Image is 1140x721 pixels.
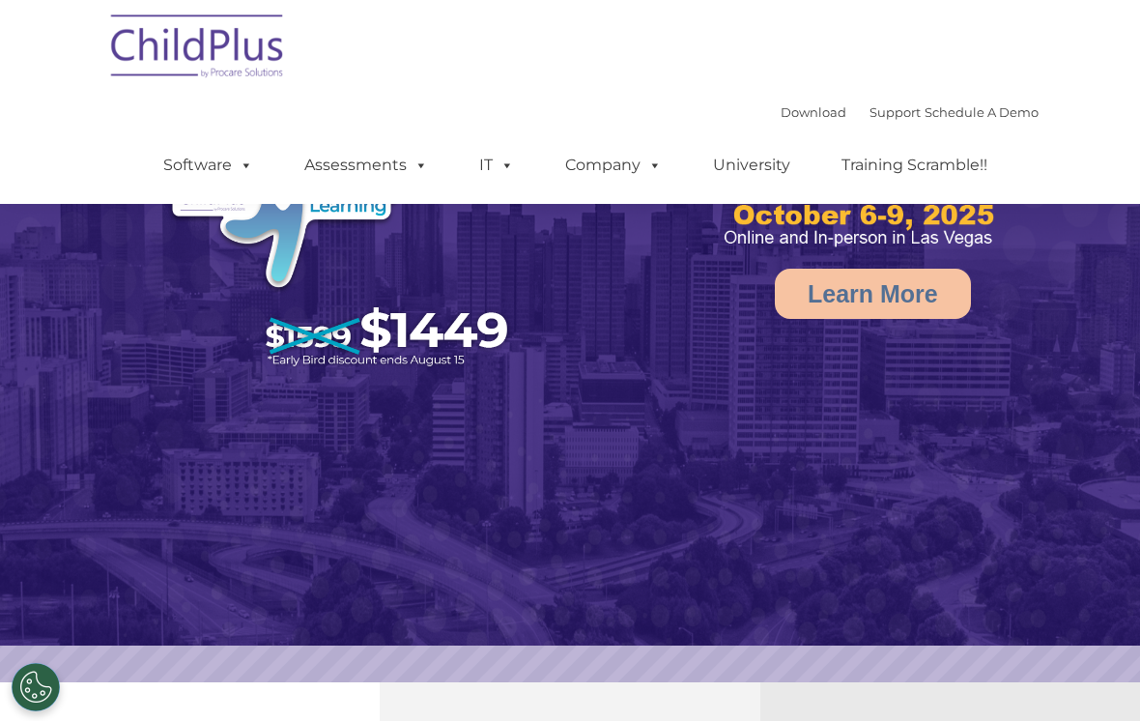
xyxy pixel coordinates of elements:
[144,146,272,185] a: Software
[925,104,1039,120] a: Schedule A Demo
[781,104,846,120] a: Download
[12,663,60,711] button: Cookies Settings
[775,269,971,319] a: Learn More
[869,104,921,120] a: Support
[101,1,295,98] img: ChildPlus by Procare Solutions
[546,146,681,185] a: Company
[694,146,810,185] a: University
[285,146,447,185] a: Assessments
[781,104,1039,120] font: |
[460,146,533,185] a: IT
[822,146,1007,185] a: Training Scramble!!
